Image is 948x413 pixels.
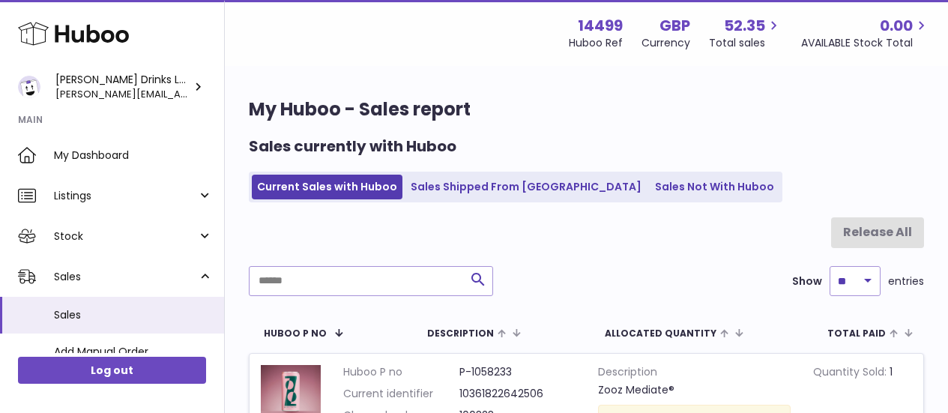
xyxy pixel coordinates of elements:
[650,175,779,199] a: Sales Not With Huboo
[827,328,886,338] span: Total paid
[54,270,197,284] span: Sales
[709,16,782,50] a: 52.35 Total sales
[459,365,576,379] dd: P-1058233
[888,274,924,289] span: entries
[578,16,623,36] strong: 14499
[405,175,647,199] a: Sales Shipped From [GEOGRAPHIC_DATA]
[54,345,213,359] span: Add Manual Order
[18,76,40,98] img: daniel@zoosdrinks.com
[598,365,791,383] strong: Description
[792,274,822,289] label: Show
[54,308,213,322] span: Sales
[54,189,197,203] span: Listings
[598,383,791,397] div: Zooz Mediate®
[55,73,190,101] div: [PERSON_NAME] Drinks LTD (t/a Zooz)
[801,16,930,50] a: 0.00 AVAILABLE Stock Total
[641,36,690,50] div: Currency
[569,36,623,50] div: Huboo Ref
[54,148,213,163] span: My Dashboard
[709,36,782,50] span: Total sales
[659,16,690,36] strong: GBP
[459,387,576,401] dd: 10361822642506
[264,328,327,338] span: Huboo P no
[724,16,765,36] span: 52.35
[249,97,924,121] h1: My Huboo - Sales report
[249,136,456,157] h2: Sales currently with Huboo
[54,229,197,244] span: Stock
[880,16,913,36] span: 0.00
[343,387,459,401] dt: Current identifier
[813,364,890,383] strong: Quantity Sold
[427,328,494,338] span: Description
[605,328,716,338] span: ALLOCATED Quantity
[343,365,459,379] dt: Huboo P no
[252,175,402,199] a: Current Sales with Huboo
[18,357,206,384] a: Log out
[55,86,304,101] span: [PERSON_NAME][EMAIL_ADDRESS][DOMAIN_NAME]
[801,36,930,50] span: AVAILABLE Stock Total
